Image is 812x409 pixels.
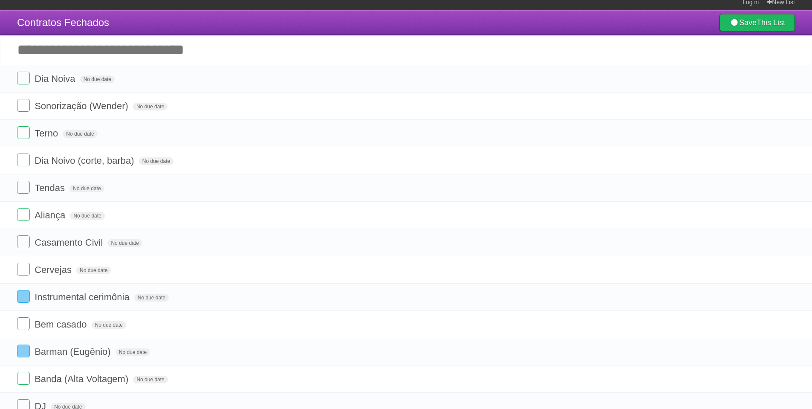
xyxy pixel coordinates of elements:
[107,239,142,247] span: No due date
[92,321,126,329] span: No due date
[35,237,105,248] span: Casamento Civil
[35,101,130,111] span: Sonorização (Wender)
[35,73,77,84] span: Dia Noiva
[17,235,30,248] label: Done
[17,372,30,385] label: Done
[17,263,30,276] label: Done
[35,346,113,357] span: Barman (Eugênio)
[757,18,785,27] b: This List
[35,374,130,384] span: Banda (Alta Voltagem)
[76,267,111,274] span: No due date
[17,208,30,221] label: Done
[35,264,74,275] span: Cervejas
[139,157,173,165] span: No due date
[17,17,109,28] span: Contratos Fechados
[17,126,30,139] label: Done
[17,154,30,166] label: Done
[17,317,30,330] label: Done
[70,212,104,220] span: No due date
[17,345,30,357] label: Done
[17,290,30,303] label: Done
[17,72,30,84] label: Done
[35,128,60,139] span: Terno
[720,14,795,31] a: SaveThis List
[35,210,67,220] span: Aliança
[17,99,30,112] label: Done
[116,348,150,356] span: No due date
[133,103,168,110] span: No due date
[80,75,115,83] span: No due date
[69,185,104,192] span: No due date
[35,155,136,166] span: Dia Noivo (corte, barba)
[133,376,168,383] span: No due date
[63,130,97,138] span: No due date
[35,183,67,193] span: Tendas
[35,319,89,330] span: Bem casado
[35,292,132,302] span: Instrumental cerimônia
[134,294,169,302] span: No due date
[17,181,30,194] label: Done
